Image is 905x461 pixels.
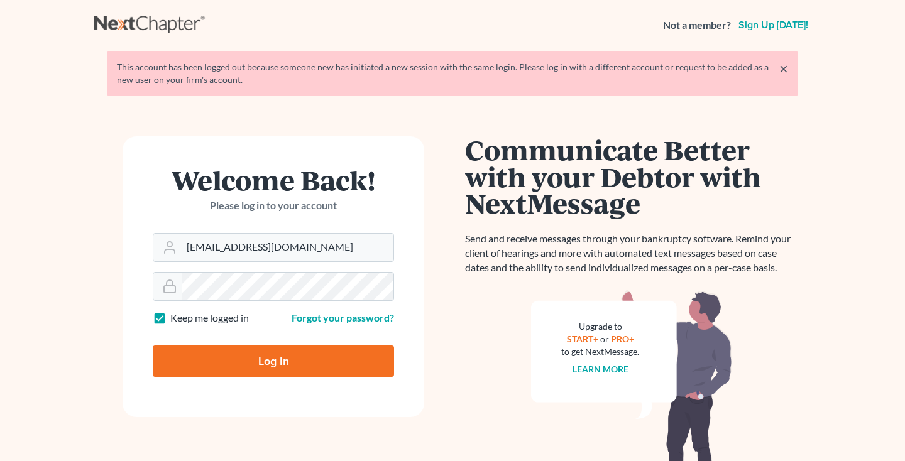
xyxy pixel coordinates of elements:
a: START+ [567,334,598,344]
a: Forgot your password? [292,312,394,323]
div: This account has been logged out because someone new has initiated a new session with the same lo... [117,61,788,86]
label: Keep me logged in [170,311,249,325]
a: Learn more [573,364,628,374]
input: Email Address [182,234,393,261]
div: Upgrade to [561,320,639,333]
h1: Welcome Back! [153,166,394,193]
strong: Not a member? [663,18,731,33]
a: × [779,61,788,76]
a: PRO+ [611,334,634,344]
a: Sign up [DATE]! [736,20,811,30]
h1: Communicate Better with your Debtor with NextMessage [465,136,798,217]
input: Log In [153,345,394,377]
div: to get NextMessage. [561,345,639,358]
p: Send and receive messages through your bankruptcy software. Remind your client of hearings and mo... [465,232,798,275]
p: Please log in to your account [153,198,394,213]
span: or [600,334,609,344]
